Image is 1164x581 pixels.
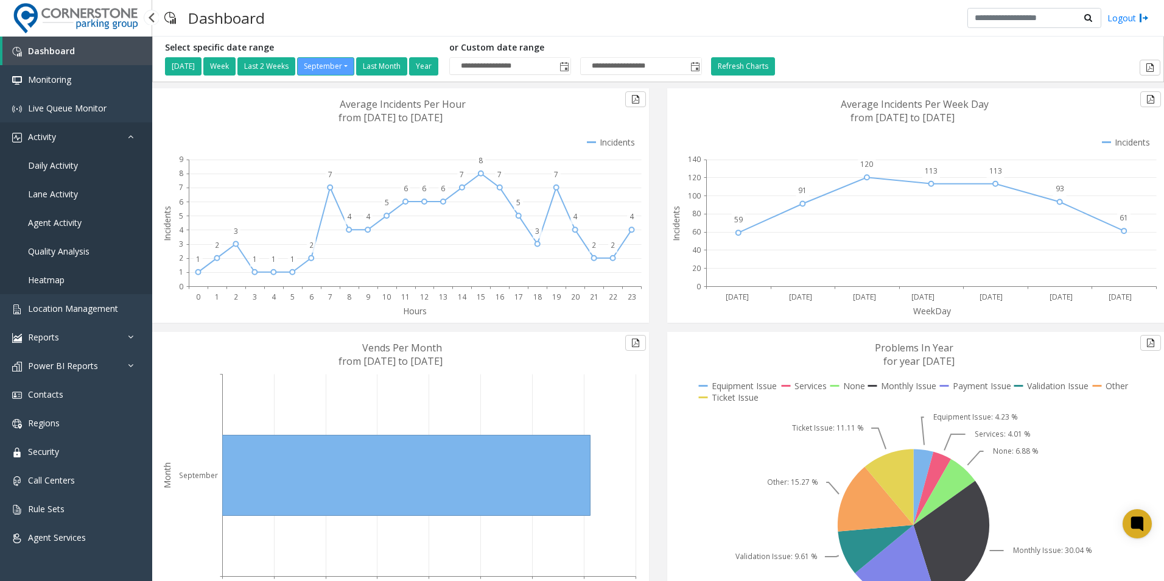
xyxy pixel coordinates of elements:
text: 6 [179,197,183,207]
text: Other: 15.27 % [767,477,818,487]
button: Last Month [356,57,407,76]
img: 'icon' [12,419,22,429]
text: 3 [234,226,238,236]
button: Export to pdf [625,335,646,351]
text: 60 [692,227,701,237]
h5: or Custom date range [449,43,702,53]
img: 'icon' [12,76,22,85]
text: 22 [609,292,617,302]
text: 120 [860,159,873,169]
img: 'icon' [12,305,22,314]
span: Rule Sets [28,503,65,515]
text: 13 [439,292,447,302]
text: 2 [592,240,596,250]
text: 1 [272,254,276,264]
text: 20 [571,292,580,302]
text: 7 [554,169,558,180]
button: Year [409,57,438,76]
text: 100 [688,191,701,201]
span: Monitoring [28,74,71,85]
text: None: 6.88 % [993,446,1039,456]
text: 14 [458,292,467,302]
text: 7 [328,292,332,302]
text: 9 [179,154,183,164]
text: Month [161,462,173,488]
text: [DATE] [1109,292,1132,302]
span: Power BI Reports [28,360,98,371]
text: [DATE] [911,292,934,302]
text: from [DATE] to [DATE] [338,111,443,124]
img: 'icon' [12,104,22,114]
text: 5 [290,292,295,302]
text: 5 [516,197,521,208]
text: 7 [497,169,502,180]
text: 1 [215,292,219,302]
text: 4 [272,292,276,302]
text: 91 [798,185,807,195]
img: 'icon' [12,362,22,371]
img: logout [1139,12,1149,24]
img: 'icon' [12,47,22,57]
text: Monthly Issue: 30.04 % [1013,545,1092,555]
span: Live Queue Monitor [28,102,107,114]
text: September [179,470,218,481]
span: Quality Analysis [28,245,89,257]
text: Hours [403,305,427,317]
text: 6 [404,183,408,194]
img: 'icon' [12,390,22,400]
span: Regions [28,417,60,429]
text: 1 [179,267,183,277]
span: Agent Activity [28,217,82,228]
text: 17 [514,292,523,302]
text: 7 [179,182,183,192]
a: Logout [1107,12,1149,24]
text: Incidents [670,206,682,241]
span: Location Management [28,303,118,314]
text: 1 [290,254,295,264]
text: [DATE] [980,292,1003,302]
text: 0 [696,281,701,292]
button: Week [203,57,236,76]
text: 9 [366,292,370,302]
text: Incidents [161,206,173,241]
text: 4 [347,211,352,222]
text: 1 [253,254,257,264]
button: Refresh Charts [711,57,775,76]
img: 'icon' [12,333,22,343]
button: Last 2 Weeks [237,57,295,76]
button: Export to pdf [625,91,646,107]
text: [DATE] [1050,292,1073,302]
text: 10 [382,292,391,302]
text: from [DATE] to [DATE] [338,354,443,368]
text: Validation Issue: 9.61 % [735,551,818,562]
img: 'icon' [12,476,22,486]
text: 23 [628,292,636,302]
text: 59 [734,214,743,225]
button: Export to pdf [1140,335,1161,351]
text: Average Incidents Per Week Day [841,97,989,111]
button: [DATE] [165,57,202,76]
text: 4 [366,211,371,222]
text: 5 [179,211,183,221]
text: [DATE] [726,292,749,302]
text: Vends Per Month [362,341,442,354]
text: 7 [460,169,464,180]
text: 2 [179,253,183,263]
text: 61 [1120,213,1128,223]
text: 40 [692,245,701,255]
text: 19 [552,292,561,302]
a: Dashboard [2,37,152,65]
text: [DATE] [789,292,812,302]
button: Export to pdf [1140,60,1160,76]
span: Toggle popup [688,58,701,75]
text: 1 [196,254,200,264]
text: 2 [309,240,314,250]
text: WeekDay [913,305,952,317]
text: Ticket Issue: 11.11 % [792,423,864,433]
text: 8 [179,168,183,178]
text: 6 [422,183,426,194]
text: 6 [309,292,314,302]
span: Lane Activity [28,188,78,200]
span: Security [28,446,59,457]
text: [DATE] [853,292,876,302]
